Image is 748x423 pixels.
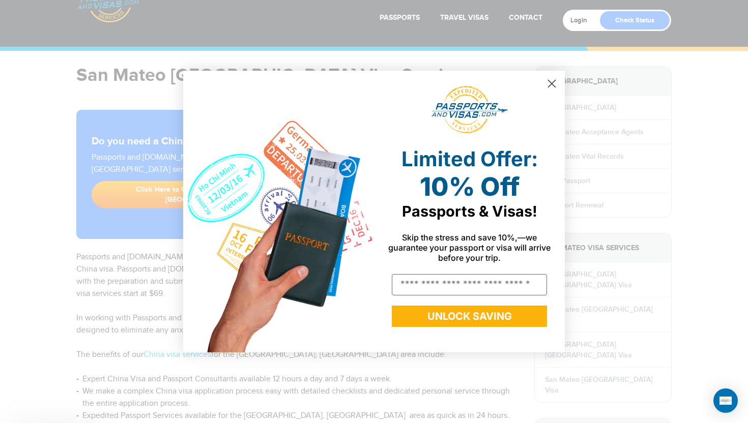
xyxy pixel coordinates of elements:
span: Passports & Visas! [402,202,537,220]
span: Skip the stress and save 10%,—we guarantee your passport or visa will arrive before your trip. [388,232,551,263]
button: Close dialog [543,75,561,93]
span: 10% Off [420,171,520,202]
button: UNLOCK SAVING [392,306,547,327]
img: de9cda0d-0715-46ca-9a25-073762a91ba7.png [183,71,374,352]
div: Open Intercom Messenger [713,388,738,413]
img: passports and visas [431,86,508,134]
span: Limited Offer: [401,146,538,171]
